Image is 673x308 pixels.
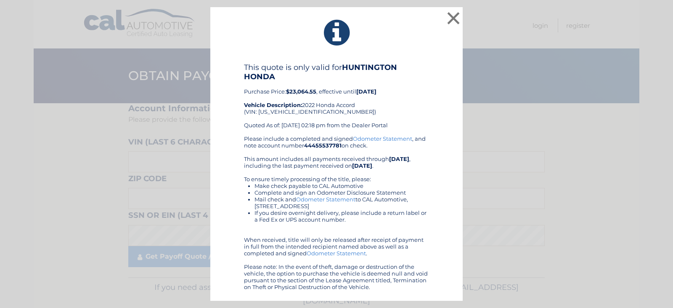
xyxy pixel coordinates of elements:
li: If you desire overnight delivery, please include a return label or a Fed Ex or UPS account number. [254,209,429,223]
b: HUNTINGTON HONDA [244,63,397,81]
a: Odometer Statement [296,196,355,203]
a: Odometer Statement [353,135,412,142]
button: × [445,10,462,27]
li: Complete and sign an Odometer Disclosure Statement [254,189,429,196]
li: Make check payable to CAL Automotive [254,182,429,189]
div: Purchase Price: , effective until 2022 Honda Accord (VIN: [US_VEHICLE_IDENTIFICATION_NUMBER]) Quo... [244,63,429,135]
b: 44455537781 [304,142,342,149]
h4: This quote is only valid for [244,63,429,81]
b: $23,064.55 [286,88,316,95]
a: Odometer Statement [307,250,366,257]
b: [DATE] [356,88,376,95]
li: Mail check and to CAL Automotive, [STREET_ADDRESS] [254,196,429,209]
b: [DATE] [352,162,372,169]
strong: Vehicle Description: [244,102,302,108]
b: [DATE] [389,155,409,162]
div: Please include a completed and signed , and note account number on check. This amount includes al... [244,135,429,290]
